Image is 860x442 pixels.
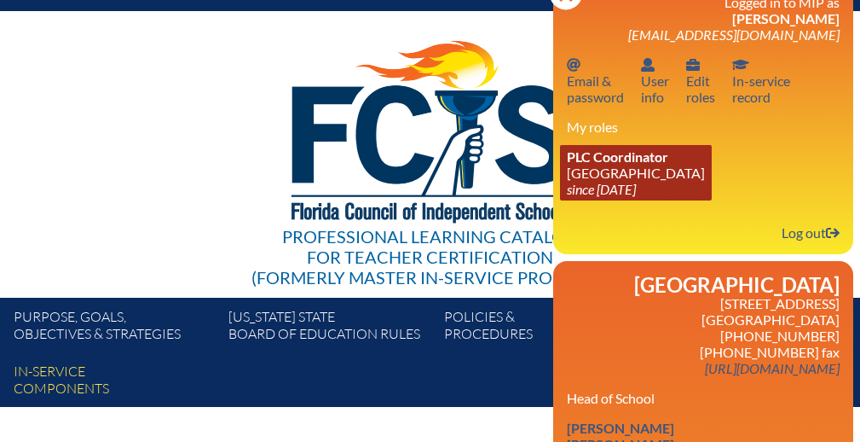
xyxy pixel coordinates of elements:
a: User infoUserinfo [634,53,676,108]
a: [PERSON_NAME] [560,416,681,439]
span: [PERSON_NAME] [732,10,840,26]
svg: In-service record [732,58,749,72]
h3: My roles [567,119,840,135]
svg: User info [641,58,655,72]
a: User infoEditroles [679,53,722,108]
i: since [DATE] [567,181,636,197]
svg: User info [686,58,700,72]
svg: Email password [567,58,580,72]
div: Professional Learning Catalog (formerly Master In-service Program) [251,226,609,288]
a: Purpose, goals,objectives & strategies [7,305,222,352]
span: for Teacher Certification [307,247,553,267]
a: [US_STATE] StateBoard of Education rules [222,305,436,352]
a: PLC Coordinator [GEOGRAPHIC_DATA] since [DATE] [560,145,712,201]
a: Log outLog out [775,221,846,244]
span: [EMAIL_ADDRESS][DOMAIN_NAME] [628,26,840,43]
a: Policies &Procedures [437,305,652,352]
img: FCISlogo221.eps [254,11,606,244]
p: [STREET_ADDRESS] [GEOGRAPHIC_DATA] [PHONE_NUMBER] [PHONE_NUMBER] fax [567,295,840,376]
a: [URL][DOMAIN_NAME] [698,357,846,380]
a: Email passwordEmail &password [560,53,631,108]
a: Professional Learning Catalog for Teacher Certification(formerly Master In-service Program) [245,8,615,291]
span: PLC Coordinator [567,148,668,165]
a: In-service recordIn-servicerecord [725,53,797,108]
svg: Log out [826,226,840,240]
h3: Head of School [567,390,840,406]
h2: [GEOGRAPHIC_DATA] [567,275,840,295]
